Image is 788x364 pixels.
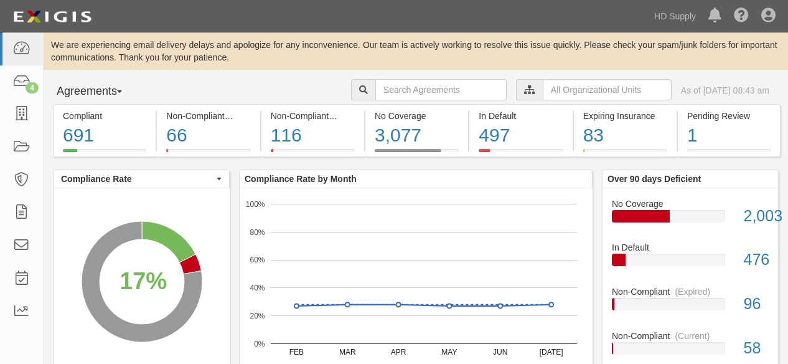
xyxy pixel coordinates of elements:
div: 497 [479,122,563,149]
text: 80% [250,228,265,236]
div: 4 [26,82,39,93]
div: Compliant [63,110,146,122]
div: Pending Review [687,110,771,122]
div: (Current) [675,330,710,342]
text: 100% [246,199,265,208]
div: Expiring Insurance [583,110,667,122]
div: (Expired) [675,285,710,298]
div: (Expired) [334,110,369,122]
a: Expiring Insurance83 [574,149,677,159]
button: Compliance Rate [54,170,229,188]
div: Non-Compliant [603,330,778,342]
text: FEB [289,348,304,357]
input: All Organizational Units [543,79,672,100]
text: MAY [441,348,457,357]
div: 476 [734,249,779,271]
div: (Current) [230,110,265,122]
text: 60% [250,256,265,264]
div: 116 [271,122,355,149]
span: Compliance Rate [61,173,213,185]
a: Non-Compliant(Expired)96 [612,285,769,330]
a: Pending Review1 [678,149,781,159]
a: Non-Compliant(Current)66 [157,149,260,159]
div: In Default [479,110,563,122]
div: 3,077 [375,122,459,149]
div: No Coverage [603,198,778,210]
div: No Coverage [375,110,459,122]
img: logo-5460c22ac91f19d4615b14bd174203de0afe785f0fc80cf4dbbc73dc1793850b.png [9,6,95,28]
div: We are experiencing email delivery delays and apologize for any inconvenience. Our team is active... [44,39,788,64]
b: Over 90 days Deficient [607,174,701,184]
text: APR [391,348,406,357]
text: [DATE] [540,348,563,357]
a: No Coverage2,003 [612,198,769,242]
a: Compliant691 [53,149,156,159]
a: In Default497 [469,149,572,159]
i: Help Center - Complianz [734,9,749,24]
div: 2,003 [734,205,779,228]
a: In Default476 [612,241,769,285]
text: MAR [339,348,356,357]
text: 40% [250,284,265,292]
div: In Default [603,241,778,254]
div: 17% [120,264,167,298]
text: 0% [254,339,265,348]
div: 691 [63,122,146,149]
text: 20% [250,312,265,320]
div: Non-Compliant (Current) [166,110,250,122]
div: As of [DATE] 08:43 am [681,84,769,97]
button: Agreements [53,79,146,104]
div: 83 [583,122,667,149]
div: 1 [687,122,771,149]
a: Non-Compliant(Expired)116 [261,149,364,159]
a: No Coverage3,077 [365,149,468,159]
div: 66 [166,122,250,149]
div: 58 [734,337,779,360]
div: Non-Compliant [603,285,778,298]
b: Compliance Rate by Month [245,174,357,184]
text: JUN [493,348,507,357]
a: HD Supply [648,4,702,29]
div: Non-Compliant (Expired) [271,110,355,122]
input: Search Agreements [375,79,507,100]
div: 96 [734,293,779,315]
